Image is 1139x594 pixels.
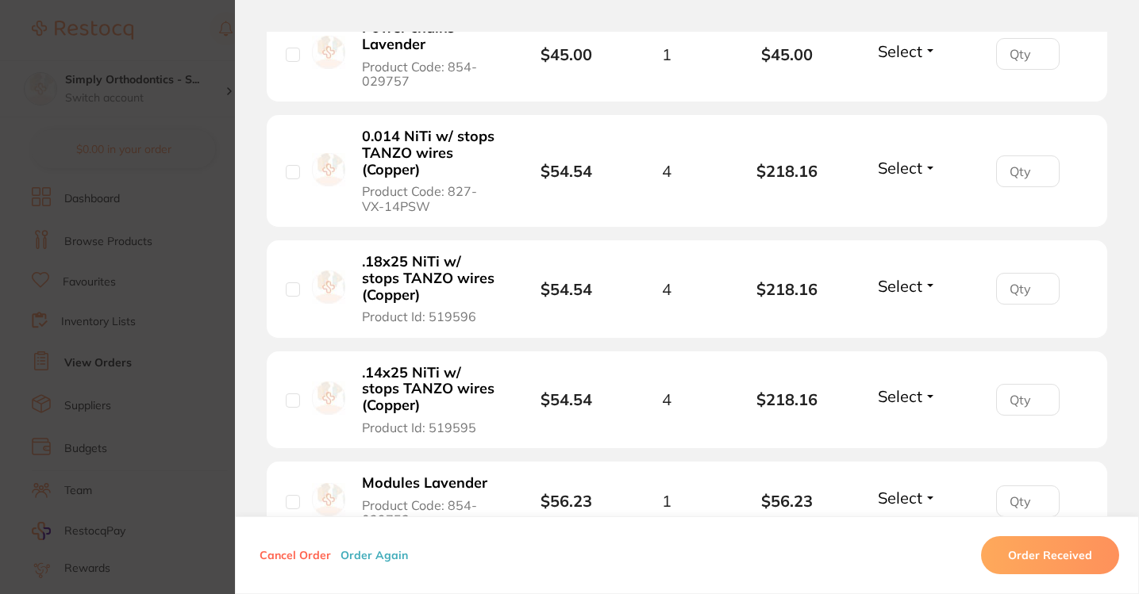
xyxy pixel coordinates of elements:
[336,548,413,562] button: Order Again
[996,38,1060,70] input: Qty
[312,36,345,69] img: Power chains Lavender
[662,390,671,408] span: 4
[362,59,498,89] span: Product Code: 854-029757
[357,128,502,214] button: 0.014 NiTi w/ stops TANZO wires (Copper) Product Code: 827-VX-14PSW
[662,162,671,180] span: 4
[312,483,345,516] img: Modules Lavender
[362,365,498,414] b: .14x25 NiTi w/ stops TANZO wires (Copper)
[541,279,592,299] b: $54.54
[312,270,345,304] img: .18x25 NiTi w/ stops TANZO wires (Copper)
[362,254,498,303] b: .18x25 NiTi w/ stops TANZO wires (Copper)
[662,45,671,63] span: 1
[996,384,1060,416] input: Qty
[362,498,498,527] span: Product Code: 854-029753
[873,488,941,508] button: Select
[362,20,498,52] b: Power chains Lavender
[541,389,592,409] b: $54.54
[357,364,502,435] button: .14x25 NiTi w/ stops TANZO wires (Copper) Product Id: 519595
[727,492,848,510] b: $56.23
[662,492,671,510] span: 1
[873,158,941,178] button: Select
[541,44,592,64] b: $45.00
[981,536,1119,574] button: Order Received
[362,309,476,324] span: Product Id: 519596
[996,273,1060,305] input: Qty
[727,45,848,63] b: $45.00
[362,128,498,178] b: 0.014 NiTi w/ stops TANZO wires (Copper)
[878,276,922,296] span: Select
[362,420,476,435] span: Product Id: 519595
[873,386,941,406] button: Select
[878,488,922,508] span: Select
[996,485,1060,517] input: Qty
[541,491,592,511] b: $56.23
[873,41,941,61] button: Select
[541,161,592,181] b: $54.54
[357,253,502,324] button: .18x25 NiTi w/ stops TANZO wires (Copper) Product Id: 519596
[996,155,1060,187] input: Qty
[727,390,848,408] b: $218.16
[255,548,336,562] button: Cancel Order
[878,386,922,406] span: Select
[662,280,671,298] span: 4
[873,276,941,296] button: Select
[357,474,502,527] button: Modules Lavender Product Code: 854-029753
[362,475,487,492] b: Modules Lavender
[727,280,848,298] b: $218.16
[357,19,502,89] button: Power chains Lavender Product Code: 854-029757
[362,184,498,213] span: Product Code: 827-VX-14PSW
[312,153,345,186] img: 0.014 NiTi w/ stops TANZO wires (Copper)
[727,162,848,180] b: $218.16
[878,41,922,61] span: Select
[878,158,922,178] span: Select
[312,381,345,415] img: .14x25 NiTi w/ stops TANZO wires (Copper)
